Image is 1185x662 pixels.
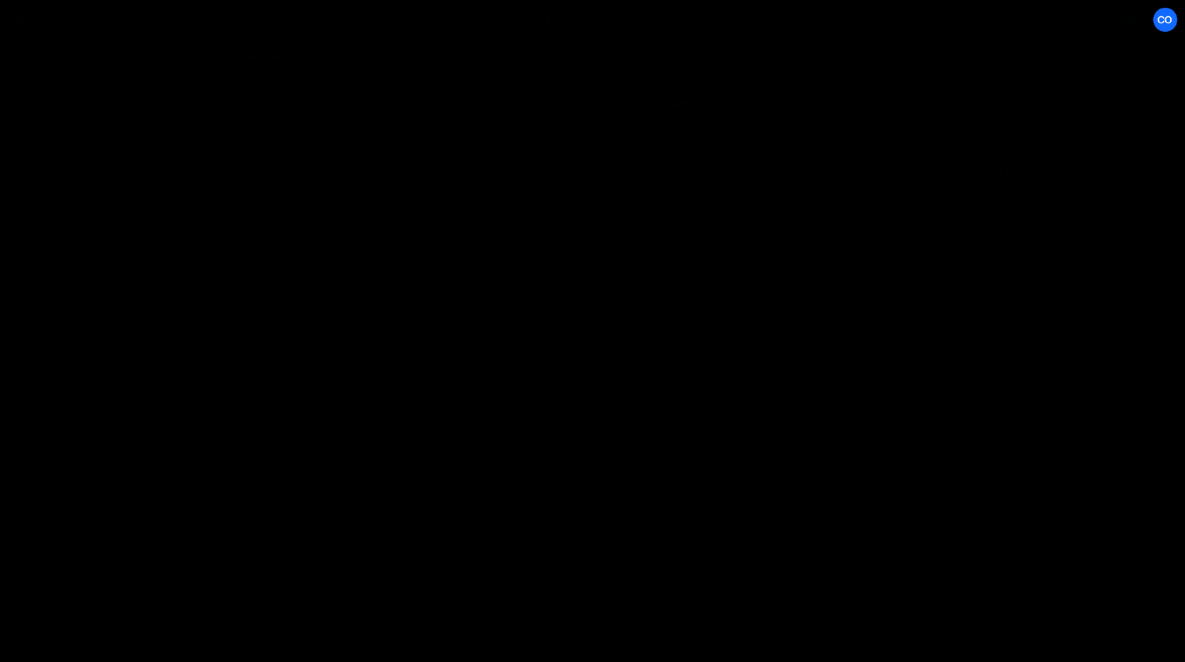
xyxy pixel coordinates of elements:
[533,7,652,32] button: Code + Tools
[346,97,401,109] div: Not yet saved
[770,98,827,112] h2: Slater AI
[54,102,296,130] div: 16633/45317.js
[927,40,1046,73] div: Documentation
[3,3,37,37] a: 🤙
[226,51,279,62] button: New File
[657,90,725,116] button: Save
[1021,7,1148,32] a: [DOMAIN_NAME]
[37,73,296,102] div: Javascript files
[1153,7,1178,32] a: Co
[763,143,1168,199] div: Select a page to chat with [PERSON_NAME]
[80,109,121,122] div: Script.js
[749,40,924,73] div: Chat with [PERSON_NAME]
[308,49,367,64] div: New File
[54,49,80,64] h2: Files
[54,11,113,28] div: kuriouskid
